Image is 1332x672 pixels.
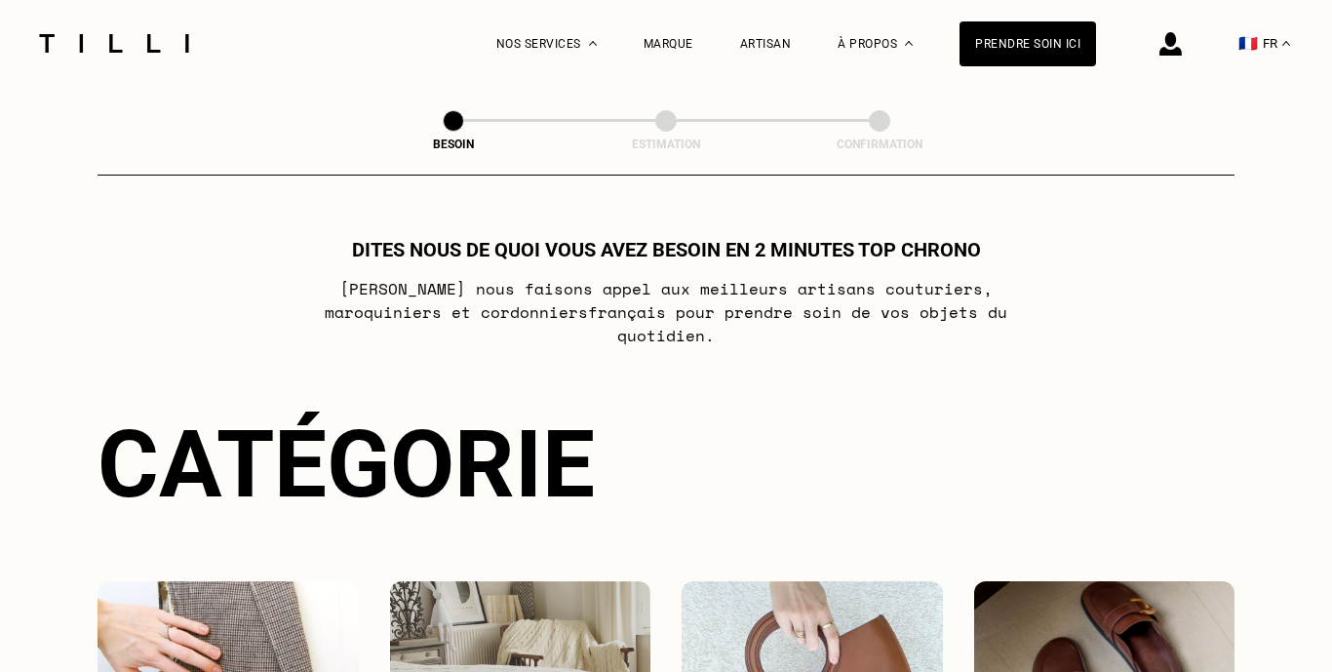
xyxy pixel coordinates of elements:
div: Confirmation [782,138,977,151]
img: menu déroulant [1282,41,1290,46]
img: Menu déroulant [589,41,597,46]
img: Logo du service de couturière Tilli [32,34,196,53]
a: Artisan [740,37,792,51]
img: icône connexion [1159,32,1182,56]
div: Catégorie [98,410,1234,519]
div: Estimation [568,138,764,151]
p: [PERSON_NAME] nous faisons appel aux meilleurs artisans couturiers , maroquiniers et cordonniers ... [280,277,1053,347]
h1: Dites nous de quoi vous avez besoin en 2 minutes top chrono [352,238,981,261]
img: Menu déroulant à propos [905,41,913,46]
div: Besoin [356,138,551,151]
span: 🇫🇷 [1238,34,1258,53]
a: Marque [644,37,693,51]
a: Prendre soin ici [960,21,1096,66]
